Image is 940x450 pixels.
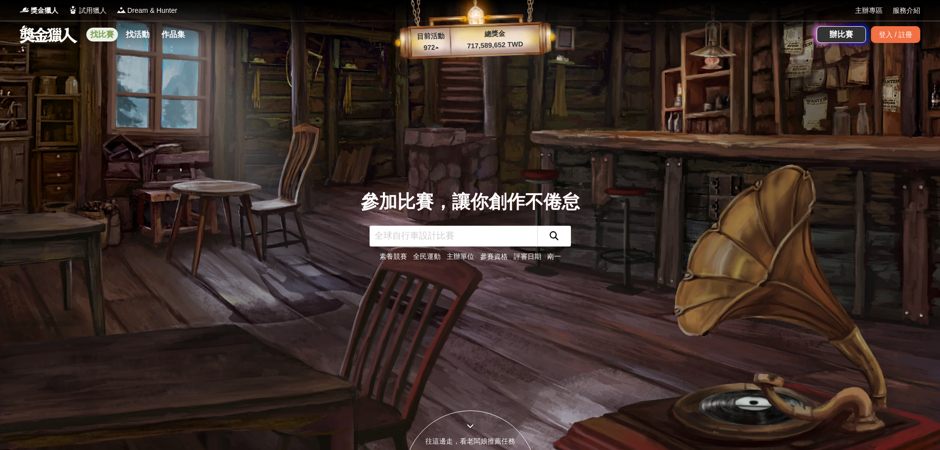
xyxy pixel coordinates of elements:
[817,26,866,43] a: 辦比賽
[20,5,58,16] a: Logo獎金獵人
[893,5,920,16] a: 服務介紹
[127,5,177,16] span: Dream & Hunter
[361,188,580,216] div: 參加比賽，讓你創作不倦怠
[122,28,153,41] a: 找活動
[31,5,58,16] span: 獎金獵人
[480,252,508,260] a: 參賽資格
[450,27,539,41] p: 總獎金
[411,42,451,54] p: 972 ▴
[404,436,536,447] div: 往這邊走，看老闆娘推薦任務
[370,226,537,246] input: 全球自行車設計比賽
[79,5,107,16] span: 試用獵人
[447,252,474,260] a: 主辦單位
[116,5,177,16] a: LogoDream & Hunter
[68,5,107,16] a: Logo試用獵人
[547,252,561,260] a: 南一
[20,5,30,15] img: Logo
[514,252,541,260] a: 評審日期
[411,31,451,42] p: 目前活動
[157,28,189,41] a: 作品集
[379,252,407,260] a: 素養競賽
[116,5,126,15] img: Logo
[855,5,883,16] a: 主辦專區
[451,39,540,52] p: 717,589,652 TWD
[86,28,118,41] a: 找比賽
[871,26,920,43] div: 登入 / 註冊
[413,252,441,260] a: 全民運動
[68,5,78,15] img: Logo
